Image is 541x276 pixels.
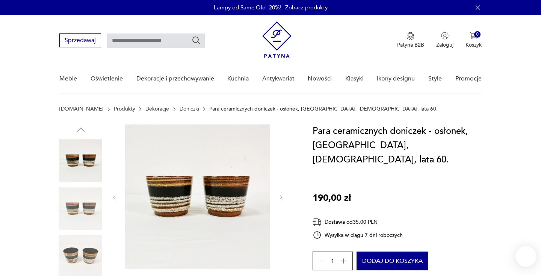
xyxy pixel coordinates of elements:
button: Zaloguj [436,32,453,49]
div: 0 [474,31,481,38]
img: Ikona medalu [407,32,414,40]
img: Ikona dostawy [313,217,322,227]
a: Promocje [455,64,482,93]
a: Produkty [114,106,135,112]
a: Dekoracje [145,106,169,112]
img: Patyna - sklep z meblami i dekoracjami vintage [262,21,292,58]
span: 1 [331,259,334,264]
img: Ikonka użytkownika [441,32,449,39]
img: Zdjęcie produktu Para ceramicznych doniczek - osłonek, Scheurich, Niemcy, lata 60. [59,139,102,182]
img: Zdjęcie produktu Para ceramicznych doniczek - osłonek, Scheurich, Niemcy, lata 60. [125,124,270,269]
button: Dodaj do koszyka [357,252,428,270]
a: [DOMAIN_NAME] [59,106,103,112]
p: Koszyk [465,41,482,49]
p: Para ceramicznych doniczek - osłonek, [GEOGRAPHIC_DATA], [DEMOGRAPHIC_DATA], lata 60. [209,106,438,112]
button: Szukaj [192,36,201,45]
a: Ikony designu [377,64,415,93]
a: Style [428,64,442,93]
a: Oświetlenie [91,64,123,93]
a: Sprzedawaj [59,38,101,44]
p: Zaloguj [436,41,453,49]
button: Patyna B2B [397,32,424,49]
a: Ikona medaluPatyna B2B [397,32,424,49]
button: 0Koszyk [465,32,482,49]
a: Meble [59,64,77,93]
a: Kuchnia [227,64,249,93]
a: Antykwariat [262,64,295,93]
h1: Para ceramicznych doniczek - osłonek, [GEOGRAPHIC_DATA], [DEMOGRAPHIC_DATA], lata 60. [313,124,481,167]
p: Lampy od Same Old -20%! [214,4,281,11]
img: Ikona koszyka [470,32,477,39]
iframe: Smartsupp widget button [515,246,536,267]
p: 190,00 zł [313,191,351,205]
button: Sprzedawaj [59,33,101,47]
p: Patyna B2B [397,41,424,49]
a: Doniczki [180,106,199,112]
a: Nowości [308,64,332,93]
a: Dekoracje i przechowywanie [136,64,214,93]
div: Wysyłka w ciągu 7 dni roboczych [313,231,403,240]
a: Zobacz produkty [285,4,328,11]
a: Klasyki [345,64,364,93]
img: Zdjęcie produktu Para ceramicznych doniczek - osłonek, Scheurich, Niemcy, lata 60. [59,187,102,230]
div: Dostawa od 35,00 PLN [313,217,403,227]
